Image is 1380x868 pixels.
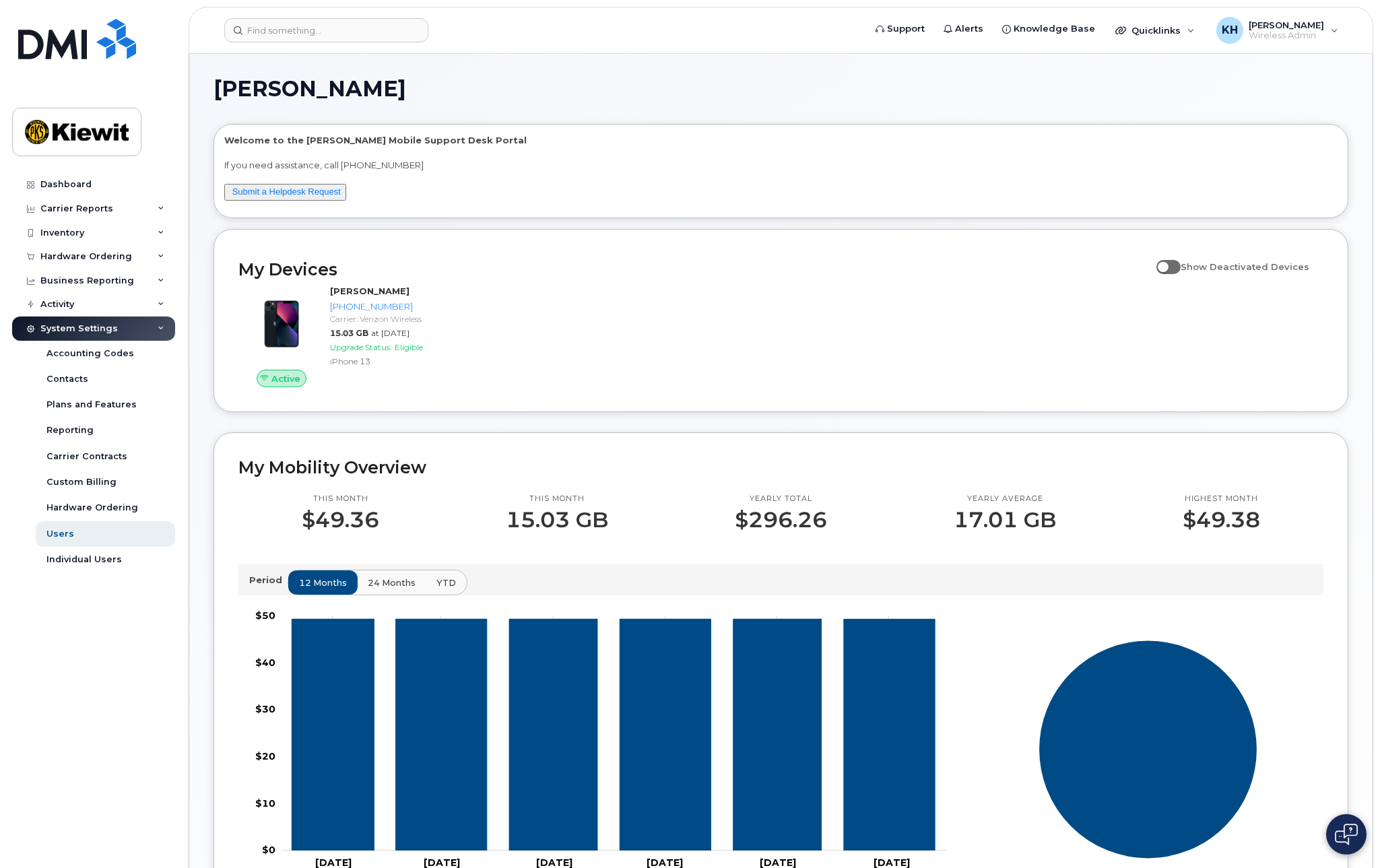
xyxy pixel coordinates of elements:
h2: My Mobility Overview [238,457,1323,477]
img: image20231002-3703462-1ig824h.jpeg [249,292,314,356]
span: at [DATE] [371,328,409,338]
button: Submit a Helpdesk Request [224,184,346,201]
span: Upgrade Status: [330,342,392,352]
tspan: $50 [255,609,275,622]
tspan: $40 [255,657,275,669]
p: Period [249,574,288,587]
span: [PERSON_NAME] [213,79,406,99]
p: This month [506,494,608,504]
p: $49.36 [302,508,379,532]
p: Highest month [1183,494,1260,504]
div: iPhone 13 [330,356,492,367]
img: Open chat [1335,824,1358,845]
span: Eligible [395,342,423,352]
tspan: $30 [255,704,275,716]
g: 808-640-9872 [292,620,935,851]
h2: My Devices [238,259,1150,279]
span: YTD [436,576,456,589]
span: Active [271,372,300,385]
tspan: $0 [262,844,275,856]
p: Welcome to the [PERSON_NAME] Mobile Support Desk Portal [224,134,1338,147]
tspan: $10 [255,797,275,809]
strong: [PERSON_NAME] [330,286,409,296]
p: Yearly average [954,494,1056,504]
g: Series [1039,640,1257,859]
p: 17.01 GB [954,508,1056,532]
a: Active[PERSON_NAME][PHONE_NUMBER]Carrier: Verizon Wireless15.03 GBat [DATE]Upgrade Status:Eligibl... [238,285,498,387]
span: Show Deactivated Devices [1181,261,1309,272]
input: Show Deactivated Devices [1156,254,1167,265]
tspan: $20 [255,750,275,762]
span: 15.03 GB [330,328,368,338]
p: $49.38 [1183,508,1260,532]
span: 24 months [368,576,416,589]
p: If you need assistance, call [PHONE_NUMBER] [224,159,1338,172]
p: This month [302,494,379,504]
p: 15.03 GB [506,508,608,532]
a: Submit a Helpdesk Request [232,187,341,197]
p: Yearly total [735,494,827,504]
p: $296.26 [735,508,827,532]
div: [PHONE_NUMBER] [330,300,492,313]
div: Carrier: Verizon Wireless [330,313,492,325]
